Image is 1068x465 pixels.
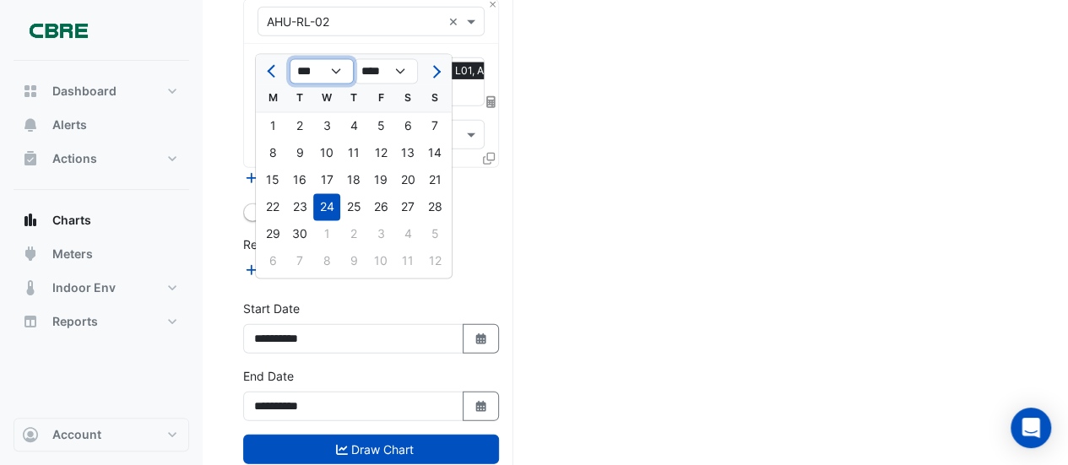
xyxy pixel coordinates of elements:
div: Tuesday, September 23, 2025 [286,194,313,221]
button: Alerts [14,108,189,142]
button: Dashboard [14,74,189,108]
div: Monday, September 8, 2025 [259,140,286,167]
div: 2 [340,221,367,248]
span: Actions [52,150,97,167]
div: Monday, September 1, 2025 [259,113,286,140]
div: 5 [367,113,394,140]
div: 9 [286,140,313,167]
app-icon: Charts [22,212,39,229]
fa-icon: Select Date [474,399,489,414]
div: Thursday, September 25, 2025 [340,194,367,221]
div: Friday, October 3, 2025 [367,221,394,248]
button: Next month [425,58,445,85]
div: 12 [367,140,394,167]
div: 1 [259,113,286,140]
button: Indoor Env [14,271,189,305]
div: Wednesday, October 1, 2025 [313,221,340,248]
div: Thursday, September 4, 2025 [340,113,367,140]
div: Sunday, September 14, 2025 [421,140,448,167]
span: Indoor Env [52,279,116,296]
div: Monday, October 6, 2025 [259,248,286,275]
div: 19 [367,167,394,194]
div: Wednesday, September 17, 2025 [313,167,340,194]
div: Friday, September 12, 2025 [367,140,394,167]
div: 26 [367,194,394,221]
div: 24 [313,194,340,221]
button: Reports [14,305,189,338]
div: S [394,85,421,112]
div: W [313,85,340,112]
div: 3 [313,113,340,140]
button: Draw Chart [243,435,499,464]
div: 27 [394,194,421,221]
button: Add Equipment [243,169,345,188]
span: Dashboard [52,83,117,100]
div: 15 [259,167,286,194]
div: 4 [340,113,367,140]
div: 4 [394,221,421,248]
fa-icon: Select Date [474,332,489,346]
div: Thursday, October 2, 2025 [340,221,367,248]
div: 6 [259,248,286,275]
div: 3 [367,221,394,248]
select: Select year [354,59,418,84]
div: 29 [259,221,286,248]
div: Monday, September 15, 2025 [259,167,286,194]
img: Company Logo [20,14,96,47]
label: Start Date [243,300,300,317]
div: Sunday, October 5, 2025 [421,221,448,248]
div: T [286,85,313,112]
div: Sunday, September 28, 2025 [421,194,448,221]
div: 22 [259,194,286,221]
div: Saturday, September 13, 2025 [394,140,421,167]
div: 17 [313,167,340,194]
button: Account [14,418,189,451]
div: Tuesday, September 2, 2025 [286,113,313,140]
div: 2 [286,113,313,140]
div: Friday, September 26, 2025 [367,194,394,221]
div: Thursday, September 18, 2025 [340,167,367,194]
div: Tuesday, October 7, 2025 [286,248,313,275]
div: Friday, September 19, 2025 [367,167,394,194]
div: 25 [340,194,367,221]
button: Meters [14,237,189,271]
div: 8 [313,248,340,275]
span: Clear [448,13,463,30]
div: Tuesday, September 30, 2025 [286,221,313,248]
div: T [340,85,367,112]
div: Wednesday, September 3, 2025 [313,113,340,140]
div: 30 [286,221,313,248]
div: 23 [286,194,313,221]
span: Meters [52,246,93,262]
div: 14 [421,140,448,167]
div: 7 [421,113,448,140]
div: Open Intercom Messenger [1011,408,1051,448]
label: End Date [243,367,294,385]
div: 5 [421,221,448,248]
div: Friday, September 5, 2025 [367,113,394,140]
app-icon: Reports [22,313,39,330]
div: 28 [421,194,448,221]
div: 16 [286,167,313,194]
div: Sunday, September 7, 2025 [421,113,448,140]
div: 11 [340,140,367,167]
div: 21 [421,167,448,194]
div: 10 [313,140,340,167]
div: 7 [286,248,313,275]
app-icon: Actions [22,150,39,167]
span: Charts [52,212,91,229]
label: Reference Lines [243,235,332,253]
div: Sunday, September 21, 2025 [421,167,448,194]
div: 13 [394,140,421,167]
div: 18 [340,167,367,194]
app-icon: Indoor Env [22,279,39,296]
span: Account [52,426,101,443]
div: Tuesday, September 9, 2025 [286,140,313,167]
select: Select month [290,59,354,84]
span: Choose Function [484,95,499,109]
div: Saturday, September 6, 2025 [394,113,421,140]
div: Thursday, September 11, 2025 [340,140,367,167]
button: Actions [14,142,189,176]
div: Monday, September 29, 2025 [259,221,286,248]
div: 20 [394,167,421,194]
